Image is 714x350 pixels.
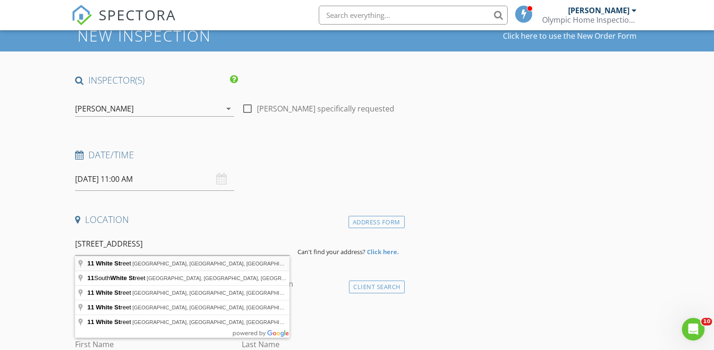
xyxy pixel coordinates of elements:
[87,289,133,296] span: reet
[257,104,394,113] label: [PERSON_NAME] specifically requested
[96,260,120,267] span: White St
[87,304,94,311] span: 11
[75,149,401,161] h4: Date/Time
[349,281,405,293] div: Client Search
[87,318,133,325] span: reet
[75,232,289,256] input: Address Search
[75,168,234,191] input: Select date
[133,261,301,266] span: [GEOGRAPHIC_DATA], [GEOGRAPHIC_DATA], [GEOGRAPHIC_DATA]
[75,74,238,86] h4: INSPECTOR(S)
[96,304,120,311] span: White St
[319,6,508,25] input: Search everything...
[77,27,287,44] h1: New Inspection
[87,274,147,282] span: South reet
[542,15,637,25] div: Olympic Home Inspections, LLC
[87,289,94,296] span: 11
[348,216,405,229] div: Address Form
[71,5,92,26] img: The Best Home Inspection Software - Spectora
[87,260,94,267] span: 11
[223,103,234,114] i: arrow_drop_down
[568,6,629,15] div: [PERSON_NAME]
[110,274,135,282] span: White St
[96,318,120,325] span: White St
[96,289,120,296] span: White St
[87,318,94,325] span: 11
[682,318,705,341] iframe: Intercom live chat
[367,248,399,256] strong: Click here.
[133,319,301,325] span: [GEOGRAPHIC_DATA], [GEOGRAPHIC_DATA], [GEOGRAPHIC_DATA]
[87,260,133,267] span: reet
[297,248,365,256] span: Can't find your address?
[133,305,301,310] span: [GEOGRAPHIC_DATA], [GEOGRAPHIC_DATA], [GEOGRAPHIC_DATA]
[503,32,637,40] a: Click here to use the New Order Form
[99,5,176,25] span: SPECTORA
[75,213,401,226] h4: Location
[87,274,94,282] span: 11
[147,275,315,281] span: [GEOGRAPHIC_DATA], [GEOGRAPHIC_DATA], [GEOGRAPHIC_DATA]
[75,104,134,113] div: [PERSON_NAME]
[133,290,301,296] span: [GEOGRAPHIC_DATA], [GEOGRAPHIC_DATA], [GEOGRAPHIC_DATA]
[87,304,133,311] span: reet
[71,13,176,33] a: SPECTORA
[701,318,712,325] span: 10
